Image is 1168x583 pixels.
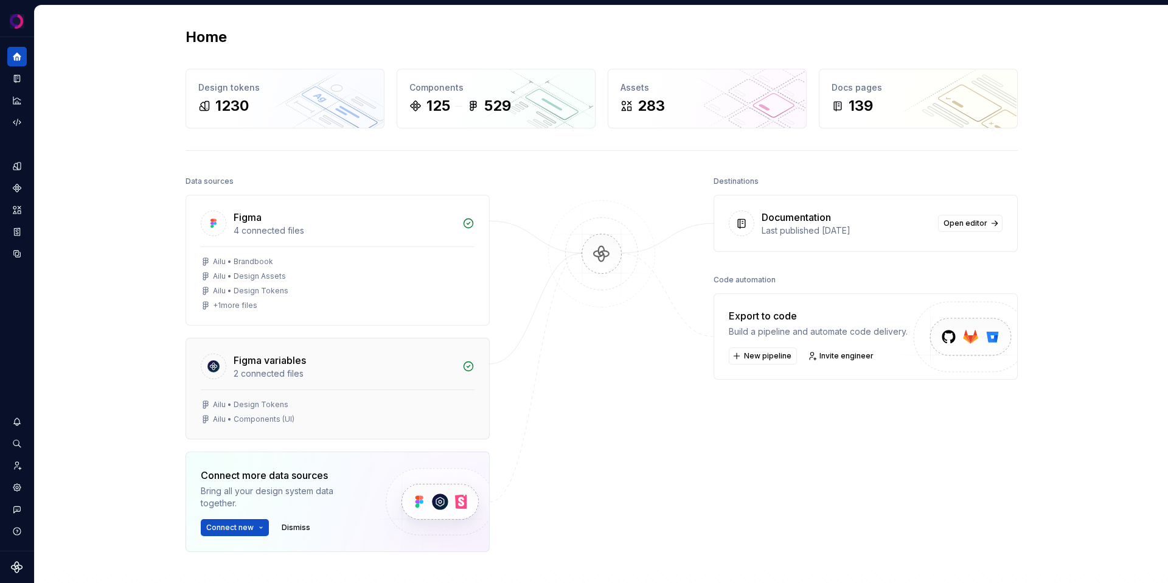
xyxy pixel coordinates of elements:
a: Figma variables2 connected filesAilu • Design TokensAilu • Components (UI) [186,338,490,439]
a: Figma4 connected filesAilu • BrandbookAilu • Design AssetsAilu • Design Tokens+1more files [186,195,490,326]
div: Figma [234,210,262,225]
div: Last published [DATE] [762,225,931,237]
a: Assets [7,200,27,220]
span: New pipeline [744,351,791,361]
a: Code automation [7,113,27,132]
a: Open editor [938,215,1003,232]
a: Settings [7,478,27,497]
div: Data sources [186,173,234,190]
div: Docs pages [832,82,1005,94]
h2: Home [186,27,227,47]
div: Export to code [729,309,908,323]
span: Open editor [944,218,987,228]
div: 4 connected files [234,225,455,237]
button: Contact support [7,500,27,519]
div: Build a pipeline and automate code delivery. [729,326,908,338]
a: Invite engineer [804,347,879,365]
div: Ailu • Design Assets [213,271,286,281]
svg: Supernova Logo [11,561,23,573]
a: Invite team [7,456,27,475]
div: 283 [638,96,665,116]
a: Assets283 [608,69,807,128]
div: Connect more data sources [201,468,365,483]
a: Data sources [7,244,27,264]
div: Ailu • Design Tokens [213,286,288,296]
div: Assets [620,82,794,94]
div: 125 [426,96,450,116]
a: Docs pages139 [819,69,1018,128]
button: New pipeline [729,347,797,365]
div: 2 connected files [234,368,455,380]
a: Design tokens1230 [186,69,384,128]
img: ba6fafce-f1d4-4108-a56b-ef24082c2a5d.png [10,14,24,29]
button: Connect new [201,519,269,536]
button: Notifications [7,412,27,431]
div: + 1 more files [213,301,257,310]
div: Code automation [714,271,776,288]
div: 1230 [215,96,249,116]
div: Figma variables [234,353,306,368]
a: Storybook stories [7,222,27,242]
span: Invite engineer [819,351,874,361]
div: 139 [849,96,873,116]
a: Components125529 [397,69,596,128]
div: Ailu • Brandbook [213,257,273,267]
span: Connect new [206,523,254,532]
div: Bring all your design system data together. [201,485,365,509]
div: Ailu • Design Tokens [213,400,288,410]
button: Search ⌘K [7,434,27,453]
a: Home [7,47,27,66]
div: Destinations [714,173,759,190]
button: Dismiss [276,519,316,536]
a: Design tokens [7,156,27,176]
a: Documentation [7,69,27,88]
div: 529 [484,96,511,116]
div: Ailu • Components (UI) [213,414,294,424]
div: Design tokens [198,82,372,94]
span: Dismiss [282,523,310,532]
a: Analytics [7,91,27,110]
div: Components [409,82,583,94]
a: Components [7,178,27,198]
div: Documentation [762,210,831,225]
